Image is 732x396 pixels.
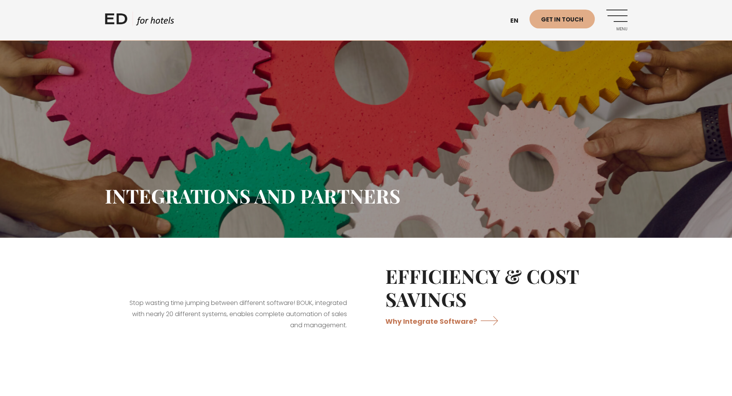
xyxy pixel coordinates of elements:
[606,10,627,31] a: Menu
[385,311,504,331] a: Why Integrate Software?
[385,265,608,311] h2: EFFICIENCY & COST SAVINGS
[124,298,347,331] p: Stop wasting time jumping between different software! BOUK, integrated with nearly 20 different s...
[506,12,529,30] a: en
[529,10,595,28] a: Get in touch
[105,12,174,31] a: ED HOTELS
[606,27,627,31] span: Menu
[105,183,400,209] span: Integrations and partners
